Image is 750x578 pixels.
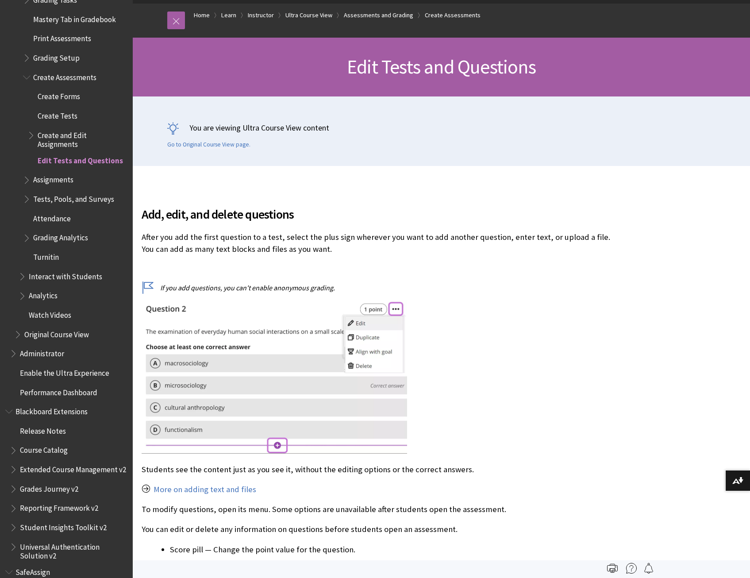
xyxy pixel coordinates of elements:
[20,385,97,397] span: Performance Dashboard
[29,269,102,281] span: Interact with Students
[20,424,66,435] span: Release Notes
[29,289,58,301] span: Analytics
[626,563,637,574] img: More help
[347,54,536,79] span: Edit Tests and Questions
[38,108,77,120] span: Create Tests
[425,10,481,21] a: Create Assessments
[643,563,654,574] img: Follow this page
[170,543,610,556] li: Score pill — Change the point value for the question.
[248,10,274,21] a: Instructor
[20,462,126,474] span: Extended Course Management v2
[33,231,88,243] span: Grading Analytics
[221,10,236,21] a: Learn
[33,12,116,24] span: Mastery Tab in Gradebook
[142,464,610,475] p: Students see the content just as you see it, without the editing options or the correct answers.
[142,504,610,515] p: To modify questions, open its menu. Some options are unavailable after students open the assessment.
[142,524,610,535] p: You can edit or delete any information on questions before students open an assessment.
[38,128,127,149] span: Create and Edit Assignments
[229,558,267,569] a: Align goals
[142,283,610,293] p: If you add questions, you can't enable anonymous grading.
[142,205,610,223] span: Add, edit, and delete questions
[20,346,64,358] span: Administrator
[20,539,127,560] span: Universal Authentication Solution v2
[167,141,250,149] a: Go to Original Course View page.
[33,50,80,62] span: Grading Setup
[142,231,610,254] p: After you add the first question to a test, select the plus sign wherever you want to add another...
[20,520,107,532] span: Student Insights Toolkit v2
[194,10,210,21] a: Home
[20,443,68,455] span: Course Catalog
[33,250,59,262] span: Turnitin
[20,366,109,378] span: Enable the Ultra Experience
[344,10,413,21] a: Assessments and Grading
[38,89,80,101] span: Create Forms
[24,327,89,339] span: Original Course View
[33,173,73,185] span: Assignments
[167,122,716,133] p: You are viewing Ultra Course View content
[15,565,50,577] span: SafeAssign
[33,70,96,82] span: Create Assessments
[29,308,71,320] span: Watch Videos
[20,501,98,513] span: Reporting Framework v2
[142,300,407,454] img: The top right-hand side menu lets you edit, align with goal or delete a question. The plus button...
[38,153,123,165] span: Edit Tests and Questions
[15,404,88,416] span: Blackboard Extensions
[285,10,332,21] a: Ultra Course View
[33,31,91,43] span: Print Assessments
[33,211,71,223] span: Attendance
[154,484,256,495] a: More on adding text and files
[33,192,114,204] span: Tests, Pools, and Surveys
[20,482,78,493] span: Grades Journey v2
[607,563,618,574] img: Print
[5,404,127,560] nav: Book outline for Blackboard Extensions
